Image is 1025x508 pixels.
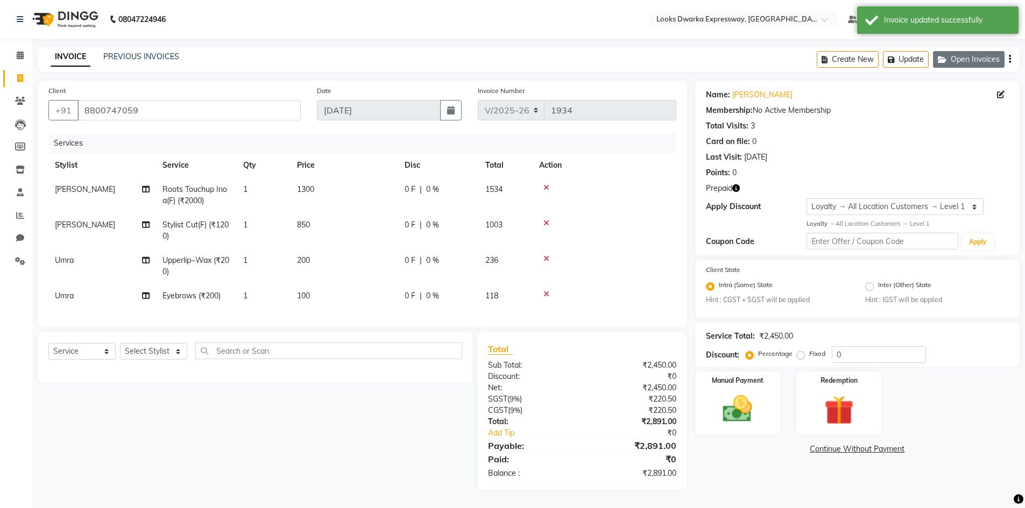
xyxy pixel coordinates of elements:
div: Apply Discount [706,201,807,212]
span: SGST [488,394,507,404]
span: 850 [297,220,310,230]
span: 0 F [405,255,415,266]
label: Invoice Number [478,86,525,96]
div: ₹0 [599,427,684,439]
div: ( ) [480,393,582,405]
div: Coupon Code [706,236,807,247]
div: Name: [706,89,730,101]
label: Manual Payment [712,376,764,385]
th: Service [156,153,237,177]
th: Stylist [48,153,156,177]
a: [PERSON_NAME] [732,89,793,101]
label: Date [317,86,331,96]
span: Umra [55,291,74,300]
div: ₹2,450.00 [759,331,793,342]
div: 0 [752,136,757,147]
th: Qty [237,153,291,177]
div: Sub Total: [480,360,582,371]
strong: Loyalty → [807,220,835,227]
div: No Active Membership [706,105,1009,116]
span: | [420,219,422,231]
div: Invoice updated successfully [884,15,1010,26]
span: Stylist Cut(F) (₹1200) [162,220,229,241]
div: ₹2,891.00 [582,416,684,427]
div: Membership: [706,105,753,116]
span: 0 F [405,290,415,302]
span: | [420,290,422,302]
input: Search by Name/Mobile/Email/Code [77,100,301,120]
span: | [420,184,422,195]
span: Umra [55,255,74,265]
span: 1 [243,291,248,300]
span: Eyebrows (₹200) [162,291,221,300]
small: Hint : CGST + SGST will be applied [706,295,850,305]
button: Open Invoices [933,51,1005,68]
div: ₹2,891.00 [582,439,684,452]
div: Balance : [480,468,582,479]
label: Percentage [758,349,793,359]
div: All Location Customers → Level 1 [807,219,1009,228]
div: Service Total: [706,331,755,342]
span: 1534 [485,184,503,194]
span: 1 [243,220,248,230]
label: Inter (Other) State [878,280,931,293]
th: Total [479,153,533,177]
a: Continue Without Payment [697,443,1017,455]
span: 118 [485,291,498,300]
label: Redemption [821,376,858,385]
div: ₹2,450.00 [582,382,684,393]
label: Client State [706,265,740,275]
div: Last Visit: [706,152,742,163]
div: Total: [480,416,582,427]
a: PREVIOUS INVOICES [103,52,179,61]
span: 0 % [426,290,439,302]
div: ₹2,450.00 [582,360,684,371]
span: 9% [510,395,520,403]
span: 1003 [485,220,503,230]
a: INVOICE [51,47,90,67]
span: Roots Touchup Inoa(F) (₹2000) [162,184,227,205]
span: 0 % [426,184,439,195]
div: Total Visits: [706,120,748,132]
div: Points: [706,167,730,178]
img: _cash.svg [713,392,761,426]
button: +91 [48,100,79,120]
span: 1 [243,255,248,265]
button: Apply [963,234,993,250]
div: 0 [732,167,737,178]
span: CGST [488,405,508,415]
span: 1300 [297,184,314,194]
div: ( ) [480,405,582,416]
a: Add Tip [480,427,599,439]
div: [DATE] [744,152,767,163]
b: 08047224946 [118,4,166,34]
th: Action [533,153,676,177]
span: 1 [243,184,248,194]
div: Discount: [706,349,739,361]
span: 0 F [405,219,415,231]
div: Services [50,133,684,153]
div: Paid: [480,453,582,466]
span: 100 [297,291,310,300]
button: Create New [817,51,879,68]
div: Payable: [480,439,582,452]
span: 236 [485,255,498,265]
div: 3 [751,120,755,132]
label: Intra (Same) State [719,280,773,293]
img: logo [27,4,101,34]
label: Fixed [809,349,825,359]
div: ₹220.50 [582,393,684,405]
span: Upperlip~Wax (₹200) [162,255,229,276]
img: _gift.svg [815,392,863,428]
th: Disc [398,153,479,177]
input: Enter Offer / Coupon Code [807,233,958,249]
small: Hint : IGST will be applied [865,295,1009,305]
span: Prepaid [706,183,732,194]
span: Total [488,344,513,355]
button: Update [883,51,929,68]
span: 0 % [426,255,439,266]
span: [PERSON_NAME] [55,184,115,194]
div: ₹220.50 [582,405,684,416]
div: Net: [480,382,582,393]
th: Price [291,153,398,177]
